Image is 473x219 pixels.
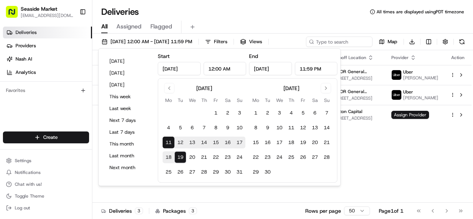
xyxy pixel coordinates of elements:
button: Log out [3,203,89,213]
button: 5 [297,107,309,119]
button: 9 [262,122,273,134]
a: Deliveries [3,27,92,38]
button: 11 [285,122,297,134]
span: [STREET_ADDRESS] [332,115,380,121]
button: Filters [202,37,231,47]
button: [DATE] 12:00 AM - [DATE] 11:59 PM [98,37,195,47]
span: Notifications [15,170,41,175]
button: 12 [174,137,186,148]
span: Log out [15,205,30,211]
button: 4 [163,122,174,134]
span: Assign Provider [391,111,429,119]
span: Knowledge Base [15,107,57,114]
button: Last month [106,151,150,161]
button: This month [106,139,150,149]
span: Assigned [116,22,142,31]
button: 6 [186,122,198,134]
button: Last week [106,103,150,114]
label: End [249,53,258,59]
span: Brixton Capital [332,109,363,114]
span: Uber [403,69,413,75]
img: uber-new-logo.jpeg [392,90,401,100]
button: 23 [262,151,273,163]
input: Date [249,62,292,75]
label: Start [158,53,170,59]
span: Seaside Market [21,5,57,13]
th: Saturday [222,96,234,104]
div: Packages [155,207,197,215]
span: Deliveries [16,29,37,36]
span: Chat with us! [15,181,42,187]
th: Sunday [234,96,245,104]
button: 10 [234,122,245,134]
a: 📗Knowledge Base [4,104,59,117]
a: Providers [3,40,92,52]
button: 25 [163,166,174,178]
button: [DATE] [106,80,150,90]
img: 1736555255976-a54dd68f-1ca7-489b-9aae-adbdc363a1c4 [7,70,21,83]
th: Monday [250,96,262,104]
button: 10 [273,122,285,134]
button: 18 [285,137,297,148]
button: 18 [163,151,174,163]
a: 💻API Documentation [59,104,122,117]
span: Provider [391,55,409,61]
button: 15 [250,137,262,148]
button: 2 [262,107,273,119]
button: 19 [174,151,186,163]
span: [DATE] 12:00 AM - [DATE] 11:59 PM [110,38,192,45]
button: [DATE] [106,68,150,78]
button: Start new chat [126,72,135,81]
span: BYCOR General Contractors, Inc. [332,69,380,75]
th: Tuesday [174,96,186,104]
img: uber-new-logo.jpeg [392,70,401,80]
button: Notifications [3,167,89,178]
div: [DATE] [196,85,212,92]
span: [PERSON_NAME] [403,95,438,101]
button: 4 [285,107,297,119]
th: Tuesday [262,96,273,104]
button: Next month [106,162,150,173]
span: [STREET_ADDRESS] [332,75,380,81]
span: Flagged [150,22,172,31]
div: Page 1 of 1 [379,207,404,215]
div: Start new chat [25,70,121,78]
a: Powered byPylon [52,124,89,130]
button: 28 [321,151,333,163]
button: 19 [297,137,309,148]
button: Settings [3,155,89,166]
button: Map [375,37,401,47]
button: Last 7 days [106,127,150,137]
button: 20 [186,151,198,163]
div: Action [450,55,466,61]
button: 24 [273,151,285,163]
button: [DATE] [106,56,150,66]
div: We're available if you need us! [25,78,93,83]
button: 17 [234,137,245,148]
input: Time [295,62,338,75]
input: Type to search [306,37,372,47]
div: 📗 [7,107,13,113]
div: [DATE] [283,85,299,92]
button: 11 [163,137,174,148]
button: 23 [222,151,234,163]
button: 8 [250,122,262,134]
button: Create [3,131,89,143]
button: 17 [273,137,285,148]
button: 22 [250,151,262,163]
th: Sunday [321,96,333,104]
button: 1 [210,107,222,119]
button: 31 [234,166,245,178]
button: 21 [198,151,210,163]
th: Wednesday [186,96,198,104]
span: Pylon [74,125,89,130]
div: Favorites [3,85,89,96]
span: All [101,22,108,31]
span: Analytics [16,69,36,76]
button: 22 [210,151,222,163]
span: Providers [16,42,36,49]
input: Clear [19,47,122,55]
span: Uber [403,89,413,95]
button: Toggle Theme [3,191,89,201]
th: Thursday [285,96,297,104]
